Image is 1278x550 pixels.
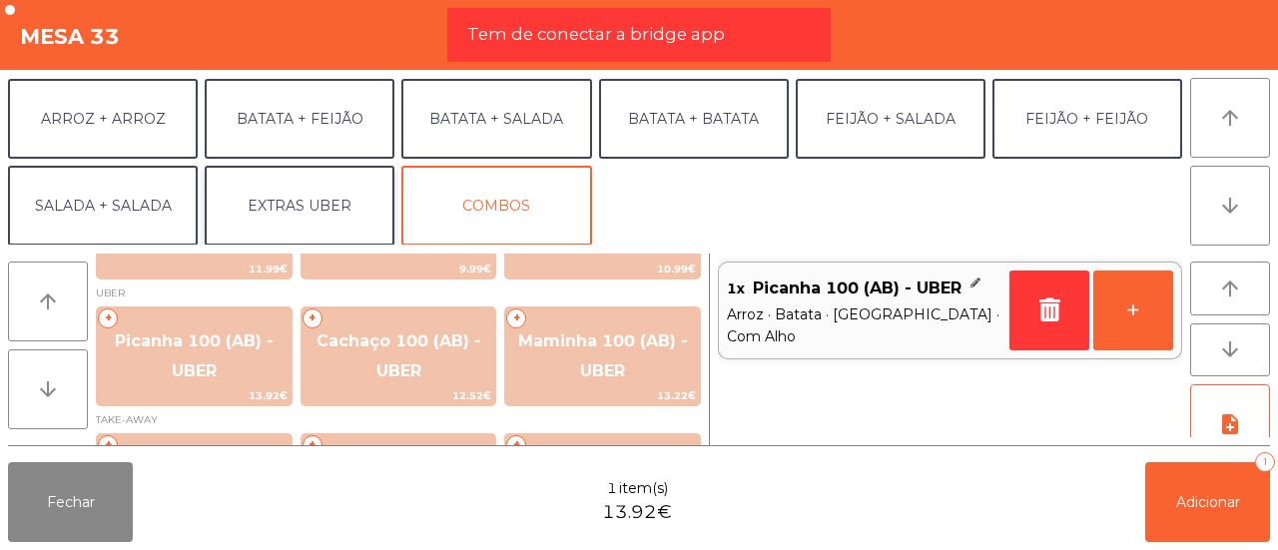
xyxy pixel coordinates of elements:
[518,331,688,380] span: Maminha 100 (AB) - UBER
[1190,323,1270,377] button: arrow_downward
[1218,412,1242,436] i: note_add
[401,166,591,246] button: COMBOS
[753,274,961,303] span: Picanha 100 (AB) - UBER
[619,478,668,499] span: item(s)
[8,462,133,542] button: Fechar
[302,386,496,405] span: 12.52€
[303,308,322,328] span: +
[1190,166,1270,246] button: arrow_downward
[401,79,591,159] button: BATATA + SALADA
[8,166,198,246] button: SALADA + SALADA
[599,79,789,159] button: BATATA + BATATA
[992,79,1182,159] button: FEIJÃO + FEIJÃO
[1218,106,1242,130] i: arrow_upward
[97,386,292,405] span: 13.92€
[302,260,496,278] span: 9.99€
[1093,271,1173,350] button: +
[1255,452,1275,472] div: 1
[115,331,274,380] span: Picanha 100 (AB) - UBER
[1176,493,1240,511] span: Adicionar
[607,478,617,499] span: 1
[1218,337,1242,361] i: arrow_downward
[98,308,118,328] span: +
[98,435,118,455] span: +
[1218,194,1242,218] i: arrow_downward
[96,283,701,302] span: UBER
[505,386,700,405] span: 13.22€
[1190,262,1270,315] button: arrow_upward
[602,499,672,526] span: 13.92€
[727,303,1001,347] span: Arroz · Batata · [GEOGRAPHIC_DATA] · Com Alho
[1145,462,1270,542] button: Adicionar1
[796,79,985,159] button: FEIJÃO + SALADA
[505,260,700,278] span: 10.99€
[20,22,120,52] h4: Mesa 33
[8,262,88,341] button: arrow_upward
[36,289,60,313] i: arrow_upward
[506,435,526,455] span: +
[205,166,394,246] button: EXTRAS UBER
[467,22,725,47] span: Tem de conectar a bridge app
[1190,78,1270,158] button: arrow_upward
[506,308,526,328] span: +
[97,260,292,278] span: 11.99€
[727,274,745,303] span: 1x
[1218,276,1242,300] i: arrow_upward
[8,349,88,429] button: arrow_downward
[317,331,481,380] span: Cachaço 100 (AB) - UBER
[36,377,60,401] i: arrow_downward
[205,79,394,159] button: BATATA + FEIJÃO
[96,410,701,429] span: TAKE-AWAY
[303,435,322,455] span: +
[1190,384,1270,464] button: note_add
[8,79,198,159] button: ARROZ + ARROZ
